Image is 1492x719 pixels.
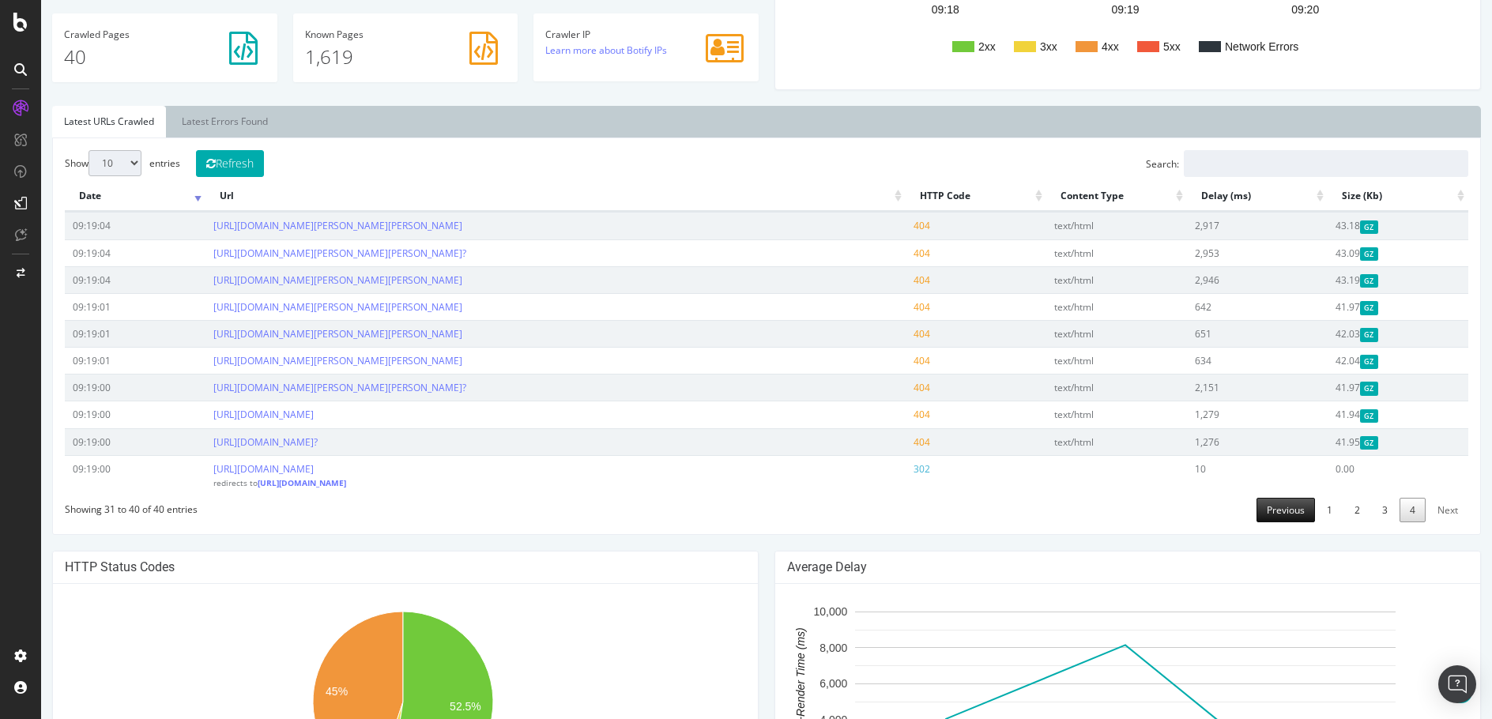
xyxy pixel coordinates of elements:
th: Size (Kb): activate to sort column ascending [1287,181,1427,212]
td: 43.19 [1287,266,1427,293]
td: text/html [1005,293,1146,320]
text: 45% [284,685,307,698]
span: Gzipped Content [1319,328,1337,341]
th: Delay (ms): activate to sort column ascending [1146,181,1287,212]
td: 42.03 [1287,320,1427,347]
a: 1 [1275,498,1302,522]
span: 404 [872,354,889,367]
td: 09:19:00 [24,401,164,427]
text: 52.5% [409,700,440,713]
td: 09:19:00 [24,455,164,495]
td: text/html [1005,239,1146,266]
span: 404 [872,219,889,232]
td: text/html [1005,212,1146,239]
text: 09:20 [1250,3,1278,16]
a: Next [1386,498,1427,522]
p: 40 [23,43,224,70]
text: 10,000 [773,606,807,619]
h4: Average Delay [746,559,1427,575]
a: [URL][DOMAIN_NAME] [217,477,305,488]
td: 09:19:01 [24,293,164,320]
td: 09:19:00 [24,428,164,455]
text: 5xx [1122,40,1140,53]
td: 09:19:04 [24,266,164,293]
th: HTTP Code: activate to sort column ascending [865,181,1005,212]
span: Gzipped Content [1319,382,1337,395]
td: 09:19:04 [24,239,164,266]
span: Gzipped Content [1319,220,1337,234]
a: [URL][DOMAIN_NAME][PERSON_NAME][PERSON_NAME] [172,273,421,287]
a: 2 [1303,498,1329,522]
td: 1,279 [1146,401,1287,427]
span: 404 [872,327,889,341]
th: Url: activate to sort column ascending [164,181,865,212]
td: 1,276 [1146,428,1287,455]
span: 302 [872,462,889,476]
a: [URL][DOMAIN_NAME] [172,462,273,476]
span: Gzipped Content [1319,355,1337,368]
span: 404 [872,435,889,449]
div: Open Intercom Messenger [1438,665,1476,703]
p: 1,619 [264,43,465,70]
span: Gzipped Content [1319,301,1337,314]
td: 09:19:01 [24,347,164,374]
span: 404 [872,273,889,287]
small: redirects to [172,477,305,488]
td: text/html [1005,428,1146,455]
span: Gzipped Content [1319,247,1337,261]
h4: Pages Known [264,29,465,40]
text: 09:19 [1070,3,1098,16]
td: 642 [1146,293,1287,320]
td: 41.95 [1287,428,1427,455]
td: 2,917 [1146,212,1287,239]
a: Learn more about Botify IPs [504,43,626,57]
text: 6,000 [778,677,806,690]
h4: Crawler IP [504,29,706,40]
text: 8,000 [778,642,806,654]
text: 2xx [937,40,955,53]
th: Date: activate to sort column ascending [24,181,164,212]
a: Previous [1215,498,1274,522]
a: [URL][DOMAIN_NAME] [172,408,273,421]
a: [URL][DOMAIN_NAME][PERSON_NAME][PERSON_NAME]? [172,247,425,260]
text: 3xx [999,40,1016,53]
input: Search: [1143,150,1427,177]
a: 3 [1331,498,1357,522]
td: 09:19:00 [24,374,164,401]
span: Gzipped Content [1319,274,1337,288]
a: [URL][DOMAIN_NAME][PERSON_NAME][PERSON_NAME] [172,300,421,314]
td: text/html [1005,401,1146,427]
a: [URL][DOMAIN_NAME][PERSON_NAME][PERSON_NAME] [172,219,421,232]
td: text/html [1005,347,1146,374]
th: Content Type: activate to sort column ascending [1005,181,1146,212]
text: 4xx [1061,40,1078,53]
text: Network Errors [1184,40,1257,53]
td: 2,953 [1146,239,1287,266]
span: Gzipped Content [1319,409,1337,423]
span: 404 [872,300,889,314]
button: Refresh [155,150,223,177]
td: 10 [1146,455,1287,495]
label: Search: [1105,150,1427,177]
a: [URL][DOMAIN_NAME][PERSON_NAME][PERSON_NAME] [172,354,421,367]
td: text/html [1005,374,1146,401]
span: Gzipped Content [1319,436,1337,450]
text: 09:18 [891,3,918,16]
a: Latest Errors Found [129,106,239,137]
a: [URL][DOMAIN_NAME][PERSON_NAME][PERSON_NAME] [172,327,421,341]
td: 41.97 [1287,293,1427,320]
label: Show entries [24,150,139,176]
td: 41.94 [1287,401,1427,427]
h4: HTTP Status Codes [24,559,705,575]
a: [URL][DOMAIN_NAME][PERSON_NAME][PERSON_NAME]? [172,381,425,394]
td: 09:19:01 [24,320,164,347]
td: 43.09 [1287,239,1427,266]
h4: Pages Crawled [23,29,224,40]
span: 404 [872,408,889,421]
span: 404 [872,247,889,260]
td: 2,151 [1146,374,1287,401]
td: 0.00 [1287,455,1427,495]
td: 41.97 [1287,374,1427,401]
a: 4 [1358,498,1385,522]
a: [URL][DOMAIN_NAME]? [172,435,277,449]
